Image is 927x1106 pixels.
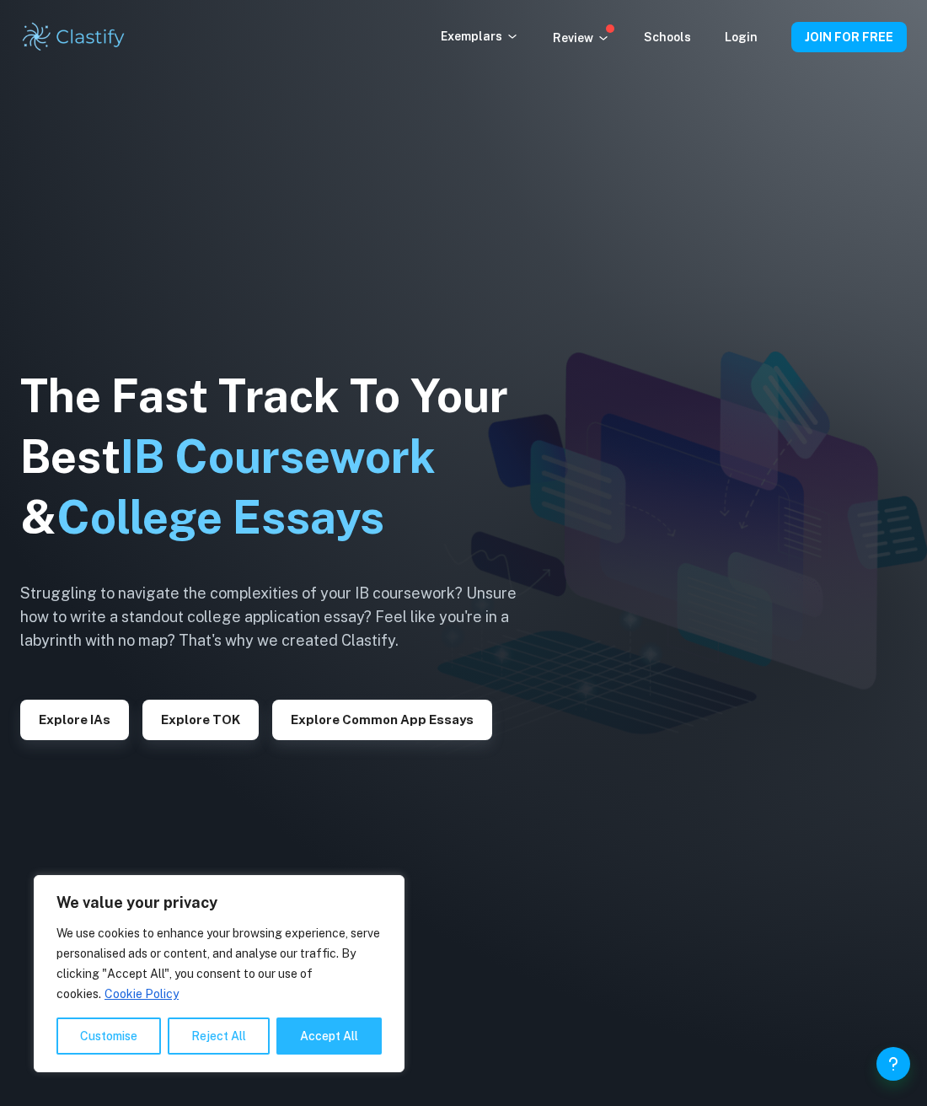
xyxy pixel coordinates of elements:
h1: The Fast Track To Your Best & [20,366,543,548]
a: Explore TOK [142,711,259,727]
a: Explore Common App essays [272,711,492,727]
a: Cookie Policy [104,986,180,1001]
span: IB Coursework [121,430,436,483]
p: We use cookies to enhance your browsing experience, serve personalised ads or content, and analys... [56,923,382,1004]
p: Review [553,29,610,47]
a: Explore IAs [20,711,129,727]
p: Exemplars [441,27,519,46]
button: Explore TOK [142,700,259,740]
button: JOIN FOR FREE [791,22,907,52]
a: Login [725,30,758,44]
span: College Essays [56,491,384,544]
p: We value your privacy [56,893,382,913]
button: Reject All [168,1017,270,1055]
button: Customise [56,1017,161,1055]
button: Explore IAs [20,700,129,740]
h6: Struggling to navigate the complexities of your IB coursework? Unsure how to write a standout col... [20,582,543,652]
button: Accept All [276,1017,382,1055]
a: Schools [644,30,691,44]
div: We value your privacy [34,875,405,1072]
button: Help and Feedback [876,1047,910,1081]
button: Explore Common App essays [272,700,492,740]
img: Clastify logo [20,20,127,54]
